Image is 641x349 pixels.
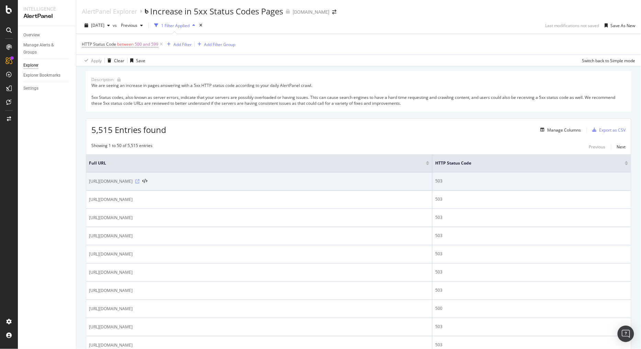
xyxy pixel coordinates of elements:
[23,42,65,56] div: Manage Alerts & Groups
[435,305,628,312] div: 500
[23,72,60,79] div: Explorer Bookmarks
[89,233,133,239] span: [URL][DOMAIN_NAME]
[91,124,166,135] span: 5,515 Entries found
[91,77,114,82] div: Description:
[599,127,626,133] div: Export as CSV
[118,20,146,31] button: Previous
[89,196,133,203] span: [URL][DOMAIN_NAME]
[548,127,581,133] div: Manage Columns
[435,324,628,330] div: 503
[82,20,113,31] button: [DATE]
[580,55,636,66] button: Switch back to Simple mode
[91,82,626,106] div: We are seeing an increase in pages answering with a 5xx HTTP status code according to your daily ...
[114,58,124,64] div: Clear
[117,41,134,47] span: between
[332,10,336,14] div: arrow-right-arrow-left
[89,160,416,166] span: Full URL
[589,144,606,150] div: Previous
[545,23,599,29] div: Last modifications not saved
[105,55,124,66] button: Clear
[538,126,581,134] button: Manage Columns
[618,326,634,342] div: Open Intercom Messenger
[89,251,133,258] span: [URL][DOMAIN_NAME]
[589,143,606,151] button: Previous
[293,9,329,15] div: [DOMAIN_NAME]
[23,12,70,20] div: AlertPanel
[82,55,102,66] button: Apply
[89,287,133,294] span: [URL][DOMAIN_NAME]
[89,269,133,276] span: [URL][DOMAIN_NAME]
[435,214,628,221] div: 503
[435,160,615,166] span: HTTP Status Code
[435,196,628,202] div: 503
[23,85,71,92] a: Settings
[91,22,104,28] span: 2025 Sep. 11th
[89,342,133,349] span: [URL][DOMAIN_NAME]
[135,40,158,49] span: 500 and 599
[195,40,235,48] button: Add Filter Group
[435,287,628,293] div: 503
[198,22,204,29] div: times
[135,179,139,183] a: Visit Online Page
[173,42,192,47] div: Add Filter
[142,179,147,184] button: View HTML Source
[611,23,636,29] div: Save As New
[582,58,636,64] div: Switch back to Simple mode
[435,269,628,275] div: 503
[151,20,198,31] button: 1 Filter Applied
[617,143,626,151] button: Next
[91,58,102,64] div: Apply
[82,8,137,15] a: AlertPanel Explorer
[113,22,118,28] span: vs
[89,178,133,185] span: [URL][DOMAIN_NAME]
[89,324,133,330] span: [URL][DOMAIN_NAME]
[204,42,235,47] div: Add Filter Group
[23,85,38,92] div: Settings
[89,214,133,221] span: [URL][DOMAIN_NAME]
[150,5,283,17] div: Increase in 5xx Status Codes Pages
[23,42,71,56] a: Manage Alerts & Groups
[23,5,70,12] div: Intelligence
[82,41,116,47] span: HTTP Status Code
[590,124,626,135] button: Export as CSV
[161,23,190,29] div: 1 Filter Applied
[164,40,192,48] button: Add Filter
[127,55,145,66] button: Save
[23,62,38,69] div: Explorer
[23,32,71,39] a: Overview
[602,20,636,31] button: Save As New
[136,58,145,64] div: Save
[23,72,71,79] a: Explorer Bookmarks
[91,143,153,151] div: Showing 1 to 50 of 5,515 entries
[617,144,626,150] div: Next
[118,22,137,28] span: Previous
[435,342,628,348] div: 503
[435,178,628,184] div: 503
[89,305,133,312] span: [URL][DOMAIN_NAME]
[435,251,628,257] div: 503
[23,62,71,69] a: Explorer
[435,233,628,239] div: 503
[23,32,40,39] div: Overview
